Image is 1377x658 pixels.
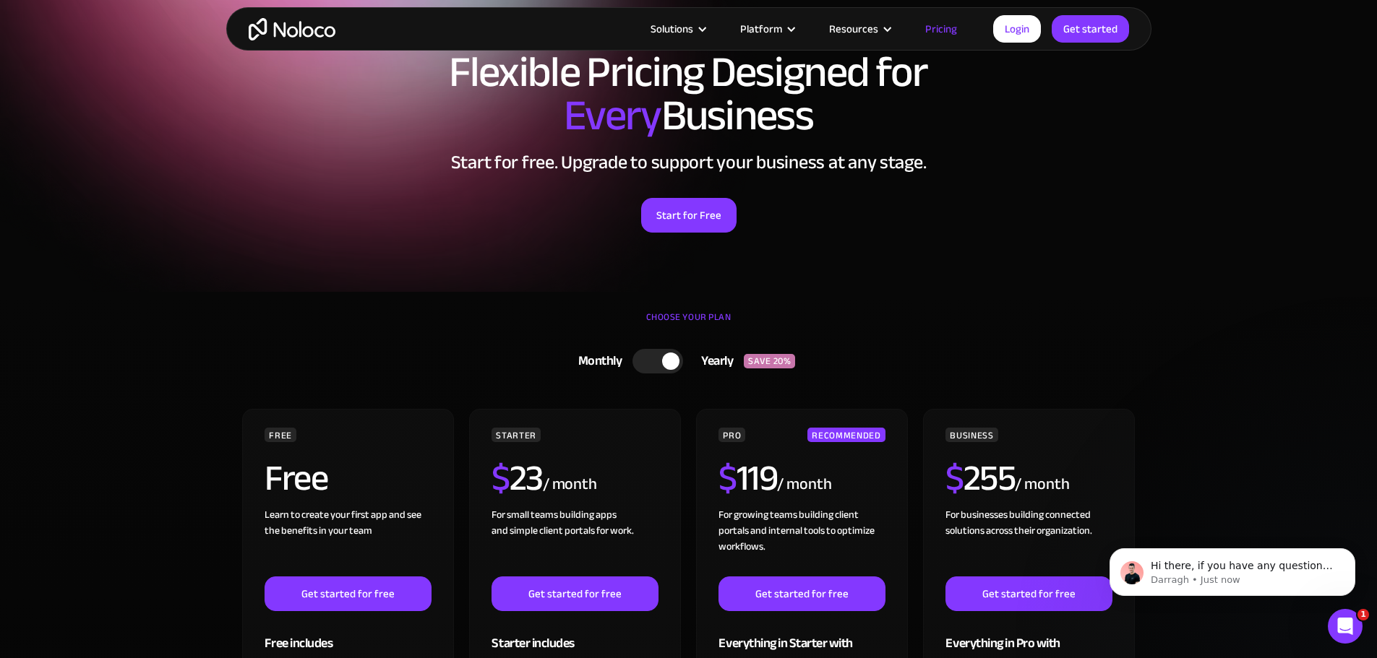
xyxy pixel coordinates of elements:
[265,428,296,442] div: FREE
[945,507,1112,576] div: For businesses building connected solutions across their organization. ‍
[1088,518,1377,619] iframe: Intercom notifications message
[744,354,795,368] div: SAVE 20%
[718,507,885,576] div: For growing teams building client portals and internal tools to optimize workflows.
[641,198,737,233] a: Start for Free
[241,152,1137,173] h2: Start for free. Upgrade to support your business at any stage.
[543,473,597,496] div: / month
[718,444,737,512] span: $
[722,20,811,38] div: Platform
[718,576,885,611] a: Get started for free
[993,15,1041,43] a: Login
[718,460,777,496] h2: 119
[651,20,693,38] div: Solutions
[265,460,327,496] h2: Free
[265,576,431,611] a: Get started for free
[249,18,335,40] a: home
[1015,473,1069,496] div: / month
[492,507,658,576] div: For small teams building apps and simple client portals for work. ‍
[807,428,885,442] div: RECOMMENDED
[492,611,658,658] div: Starter includes
[241,51,1137,137] h1: Flexible Pricing Designed for Business
[829,20,878,38] div: Resources
[241,306,1137,342] div: CHOOSE YOUR PLAN
[632,20,722,38] div: Solutions
[265,611,431,658] div: Free includes
[945,428,998,442] div: BUSINESS
[740,20,782,38] div: Platform
[492,460,543,496] h2: 23
[683,350,744,372] div: Yearly
[718,428,745,442] div: PRO
[945,444,964,512] span: $
[492,444,510,512] span: $
[1328,609,1363,644] iframe: Intercom live chat
[1052,15,1129,43] a: Get started
[811,20,907,38] div: Resources
[718,611,885,658] div: Everything in Starter with
[560,350,633,372] div: Monthly
[265,507,431,576] div: Learn to create your first app and see the benefits in your team ‍
[564,75,661,156] span: Every
[907,20,975,38] a: Pricing
[945,460,1015,496] h2: 255
[492,576,658,611] a: Get started for free
[945,576,1112,611] a: Get started for free
[777,473,831,496] div: / month
[492,428,540,442] div: STARTER
[1357,609,1369,620] span: 1
[945,611,1112,658] div: Everything in Pro with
